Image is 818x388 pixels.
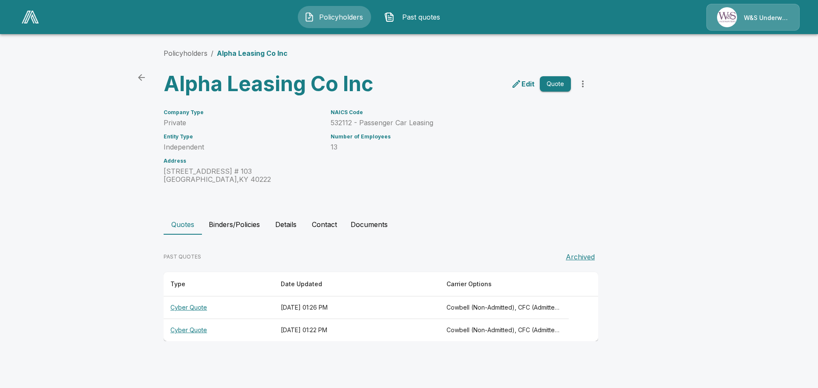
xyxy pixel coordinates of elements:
[267,214,305,235] button: Details
[440,272,569,296] th: Carrier Options
[164,296,274,319] th: Cyber Quote
[540,76,571,92] button: Quote
[331,119,571,127] p: 532112 - Passenger Car Leasing
[331,134,571,140] h6: Number of Employees
[274,319,440,342] th: [DATE] 01:22 PM
[305,214,344,235] button: Contact
[164,319,274,342] th: Cyber Quote
[510,77,536,91] a: edit
[164,72,374,96] h3: Alpha Leasing Co Inc
[164,109,320,115] h6: Company Type
[164,48,288,58] nav: breadcrumb
[331,109,571,115] h6: NAICS Code
[274,272,440,296] th: Date Updated
[133,69,150,86] a: back
[211,48,213,58] li: /
[22,11,39,23] img: AA Logo
[298,6,371,28] button: Policyholders IconPolicyholders
[274,296,440,319] th: [DATE] 01:26 PM
[202,214,267,235] button: Binders/Policies
[164,272,274,296] th: Type
[344,214,395,235] button: Documents
[304,12,314,22] img: Policyholders Icon
[164,134,320,140] h6: Entity Type
[398,12,445,22] span: Past quotes
[440,296,569,319] th: Cowbell (Non-Admitted), CFC (Admitted), Coalition (Admitted), Tokio Marine TMHCC (Non-Admitted), ...
[217,48,288,58] p: Alpha Leasing Co Inc
[164,143,320,151] p: Independent
[521,79,535,89] p: Edit
[164,119,320,127] p: Private
[318,12,365,22] span: Policyholders
[164,158,320,164] h6: Address
[164,214,654,235] div: policyholder tabs
[378,6,451,28] button: Past quotes IconPast quotes
[440,319,569,342] th: Cowbell (Non-Admitted), CFC (Admitted), Coalition (Admitted), Tokio Marine TMHCC (Non-Admitted), ...
[384,12,395,22] img: Past quotes Icon
[164,167,320,184] p: [STREET_ADDRESS] # 103 [GEOGRAPHIC_DATA] , KY 40222
[562,248,598,265] button: Archived
[331,143,571,151] p: 13
[164,214,202,235] button: Quotes
[164,253,201,261] p: PAST QUOTES
[164,272,598,341] table: responsive table
[574,75,591,92] button: more
[164,49,207,57] a: Policyholders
